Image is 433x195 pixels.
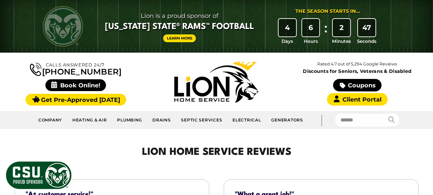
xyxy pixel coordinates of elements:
a: Drains [147,114,176,126]
div: 47 [358,19,375,36]
div: 6 [302,19,320,36]
a: Septic Services [176,114,227,126]
a: Electrical [227,114,266,126]
img: Lion Home Service [174,61,258,103]
a: Get Pre-Approved [DATE] [26,94,126,106]
span: Book Online! [45,79,106,91]
div: 2 [333,19,350,36]
span: Seconds [357,38,376,45]
span: Days [282,38,293,45]
span: Lion is a proud sponsor of [105,10,254,21]
a: Heating & Air [67,114,112,126]
a: Client Portal [327,93,388,106]
span: Discounts for Seniors, Veterans & Disabled [288,69,426,74]
span: [US_STATE] State® Rams™ Football [105,21,254,33]
div: 4 [279,19,296,36]
a: Coupons [333,79,382,91]
a: Plumbing [112,114,147,126]
img: CSU Rams logo [43,6,83,47]
p: Rated 4.7 out of 5,294 Google Reviews [287,60,428,68]
a: Learn More [163,34,196,42]
h1: Lion Home Service Reviews [20,145,413,160]
span: Minutes [332,38,351,45]
a: [PHONE_NUMBER] [30,61,121,76]
span: Hours [304,38,318,45]
a: Company [33,114,67,126]
div: : [322,19,329,45]
img: CSU Sponsor Badge [5,161,72,190]
a: Generators [266,114,308,126]
div: | [308,111,335,129]
div: The Season Starts in... [295,8,360,15]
